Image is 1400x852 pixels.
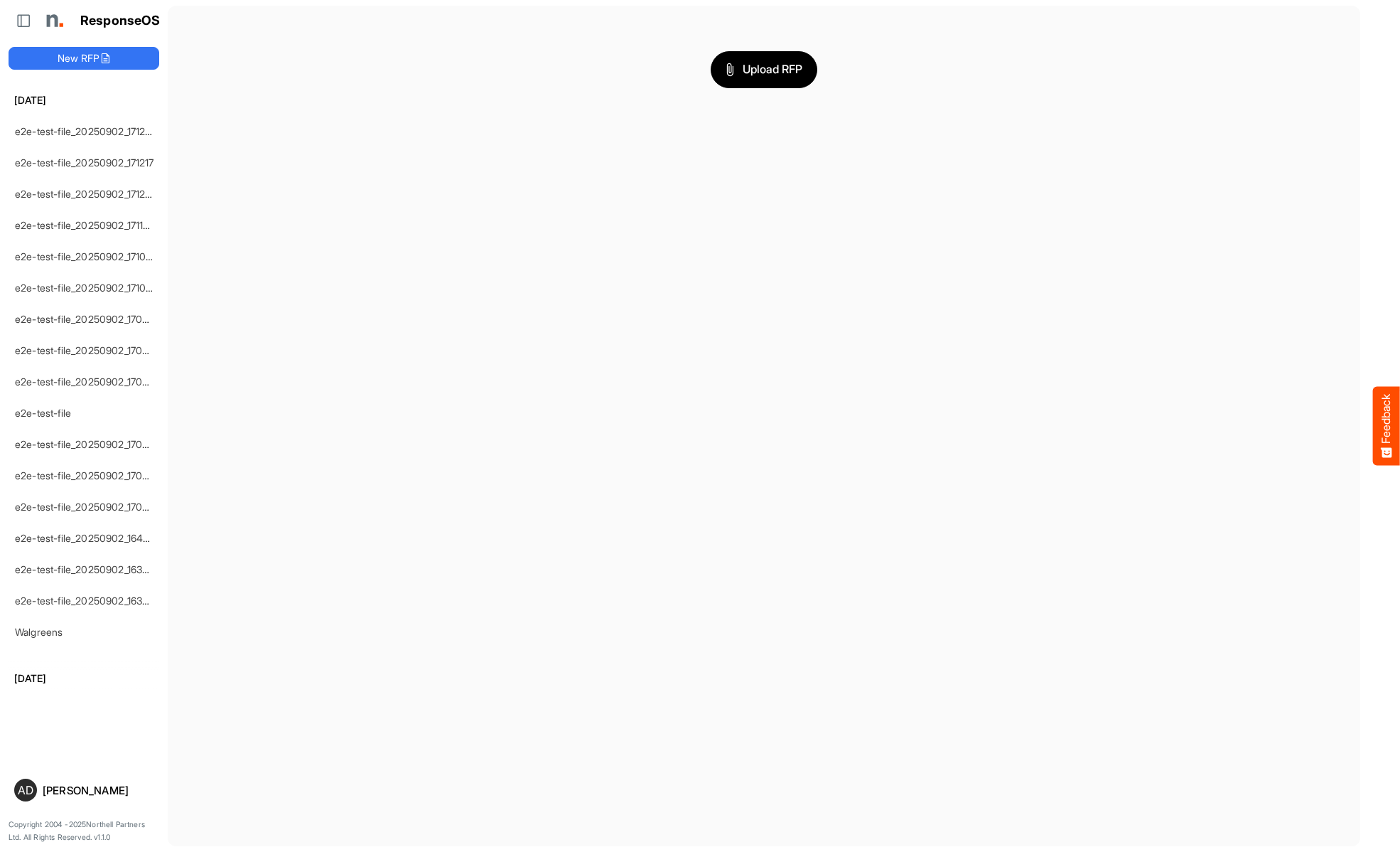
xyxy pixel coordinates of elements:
span: Upload RFP [726,60,802,79]
a: e2e-test-file_20250902_163624-test-edited [15,595,215,607]
img: Northell [39,6,68,35]
a: e2e-test-file_20250902_163712 [15,563,157,575]
span: AD [18,784,33,796]
a: e2e-test-file_20250902_170724 [15,344,160,356]
a: e2e-test-file_20250902_170858 [15,313,160,325]
a: e2e-test-file_20250902_171211-test-edited [15,188,207,200]
button: Feedback [1373,387,1400,466]
button: New RFP [9,47,159,70]
div: [PERSON_NAME] [43,785,154,796]
a: e2e-test-file_20250902_171031 [15,282,156,294]
a: e2e-test-file_20250902_170439 [15,501,161,513]
p: Copyright 2004 - 2025 Northell Partners Ltd. All Rights Reserved. v 1.1.0 [9,819,159,843]
h6: [DATE] [9,671,159,686]
a: e2e-test-file_20250902_171059 [15,250,158,262]
button: Upload RFP [711,51,817,88]
a: e2e-test-file_20250902_171138-test-edited [15,219,209,231]
a: e2e-test-file_20250902_171217 [15,156,154,169]
a: e2e-test-file_20250902_171248-test-edited [15,125,212,137]
a: e2e-test-file_20250902_164658 [15,532,161,544]
a: e2e-test-file_20250902_170459 [15,469,161,481]
h6: [DATE] [9,92,159,108]
a: e2e-test-file_20250902_170516 [15,438,158,450]
a: e2e-test-file [15,407,71,419]
h1: ResponseOS [80,14,161,28]
a: Walgreens [15,626,63,638]
a: e2e-test-file_20250902_170623 [15,376,160,388]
